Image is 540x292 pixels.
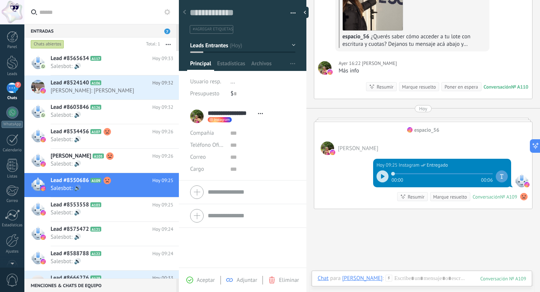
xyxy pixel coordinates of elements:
[342,33,471,55] span: ¿Querés saber cómo acceder a tu lote con escritura y cuotas? Dejanos tu mensaje acá abajo y charl...
[472,194,500,200] div: Conversación
[500,194,517,200] div: № A109
[40,137,46,142] img: instagram.svg
[433,193,467,200] div: Marque resuelto
[51,104,89,111] span: Lead #8603846
[1,121,23,128] div: WhatsApp
[1,45,23,50] div: Panel
[51,226,89,233] span: Lead #8575472
[24,100,179,124] a: Lead #8603846 A126 Hoy 09:32 Salesbot: 🔊
[40,113,46,118] img: com.amocrm.amocrmwa.svg
[24,246,179,270] a: Lead #8588788 A122 Hoy 09:24 Salesbot: 🔊
[90,129,101,134] span: A107
[1,199,23,203] div: Correo
[327,69,333,75] img: instagram.svg
[391,176,403,182] span: 00:00
[51,185,159,192] span: Salesbot: 🔊
[51,111,159,119] span: Salesbot: 🔊
[376,161,399,169] div: Hoy 09:25
[24,24,176,38] div: Entradas
[90,56,101,61] span: A117
[427,161,448,169] span: Entregado
[402,83,436,90] div: Marque resuelto
[40,161,46,167] img: instagram.svg
[51,233,159,241] span: Salesbot: 🔊
[399,161,420,169] span: Instagram
[376,83,393,90] div: Resumir
[197,277,215,284] span: Aceptar
[362,60,397,67] span: Vanderleia Coelho
[444,83,478,90] div: Poner en espera
[160,38,176,51] button: Más
[419,105,427,112] div: Hoy
[90,251,101,256] span: A122
[51,201,89,209] span: Lead #8553558
[152,226,173,233] span: Hoy 09:24
[190,141,229,149] span: Teléfono Oficina
[24,51,179,75] a: Lead #8565634 A117 Hoy 09:33 Salesbot: 🔊
[237,277,257,284] span: Adjuntar
[51,258,159,265] span: Salesbot: 🔊
[190,88,225,100] div: Presupuesto
[152,274,173,282] span: Hoy 00:33
[24,173,179,197] a: Lead #8550686 A109 Hoy 09:25 Salesbot: 🔊
[407,127,412,132] img: instagram.svg
[90,202,101,207] span: A103
[251,60,271,71] span: Archivos
[152,128,173,135] span: Hoy 09:26
[51,136,159,143] span: Salesbot: 🔊
[51,128,89,135] span: Lead #8534456
[330,275,340,282] span: para
[164,29,170,34] span: 7
[31,40,64,49] div: Chats abiertos
[51,152,91,160] span: [PERSON_NAME]
[484,84,511,90] div: Conversación
[1,148,23,153] div: Calendario
[190,127,225,139] div: Compañía
[342,33,369,40] span: espacio_56
[190,139,225,151] button: Teléfono Oficina
[152,104,173,111] span: Hoy 09:32
[90,80,101,85] span: A106
[214,118,230,122] span: Instagram
[24,124,179,148] a: Lead #8534456 A107 Hoy 09:26 Salesbot: 🔊
[515,174,528,187] span: Instagram
[190,151,206,163] button: Correo
[480,275,526,282] div: 109
[90,275,101,280] span: A128
[40,259,46,264] img: instagram.svg
[231,78,235,85] span: ...
[190,60,211,71] span: Principal
[24,75,179,99] a: Lead #8524140 A106 Hoy 09:32 [PERSON_NAME]: [PERSON_NAME]
[40,235,46,240] img: instagram.svg
[382,275,384,282] span: :
[51,250,89,257] span: Lead #8588788
[93,154,103,158] span: A105
[40,88,46,93] img: instagram.svg
[152,201,173,209] span: Hoy 09:25
[330,150,335,155] img: instagram.svg
[51,63,159,70] span: Salesbot: 🔊
[152,177,173,184] span: Hoy 09:25
[511,84,528,90] div: № A110
[51,177,89,184] span: Lead #8550686
[51,274,89,282] span: Lead #8666276
[24,197,179,221] a: Lead #8553558 A103 Hoy 09:25 Salesbot: 🔊
[51,79,89,87] span: Lead #8524140
[51,160,159,167] span: Salesbot: 🔊
[90,105,101,110] span: A126
[51,87,159,94] span: [PERSON_NAME]: [PERSON_NAME]
[524,182,529,187] img: instagram.svg
[15,82,21,88] span: 7
[40,64,46,69] img: com.amocrm.amocrmwa.svg
[321,141,334,155] span: Vanderleia Coelho
[24,149,179,173] a: [PERSON_NAME] A105 Hoy 09:26 Salesbot: 🔊
[1,223,23,228] div: Estadísticas
[40,210,46,215] img: instagram.svg
[1,249,23,254] div: Ajustes
[338,145,378,152] span: Vanderleia Coelho
[190,90,219,97] span: Presupuesto
[90,227,101,232] span: A121
[190,76,225,88] div: Usuario resp.
[152,79,173,87] span: Hoy 09:32
[24,278,176,292] div: Menciones & Chats de equipo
